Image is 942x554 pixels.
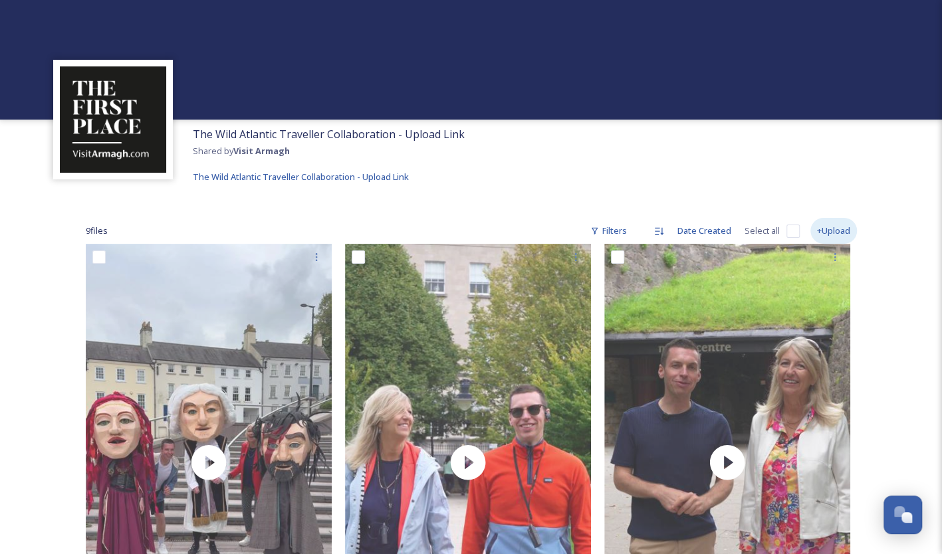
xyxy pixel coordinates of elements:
img: THE-FIRST-PLACE-VISIT-ARMAGH.COM-BLACK.jpg [60,66,166,173]
strong: Visit Armagh [233,145,290,157]
a: The Wild Atlantic Traveller Collaboration - Upload Link [193,169,409,185]
span: Select all [745,225,780,237]
button: Open Chat [883,496,922,534]
div: Date Created [671,218,738,244]
span: The Wild Atlantic Traveller Collaboration - Upload Link [193,171,409,183]
span: The Wild Atlantic Traveller Collaboration - Upload Link [193,127,465,141]
div: Filters [584,218,634,244]
span: 9 file s [86,225,108,237]
div: +Upload [810,218,857,244]
span: Shared by [193,145,290,157]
